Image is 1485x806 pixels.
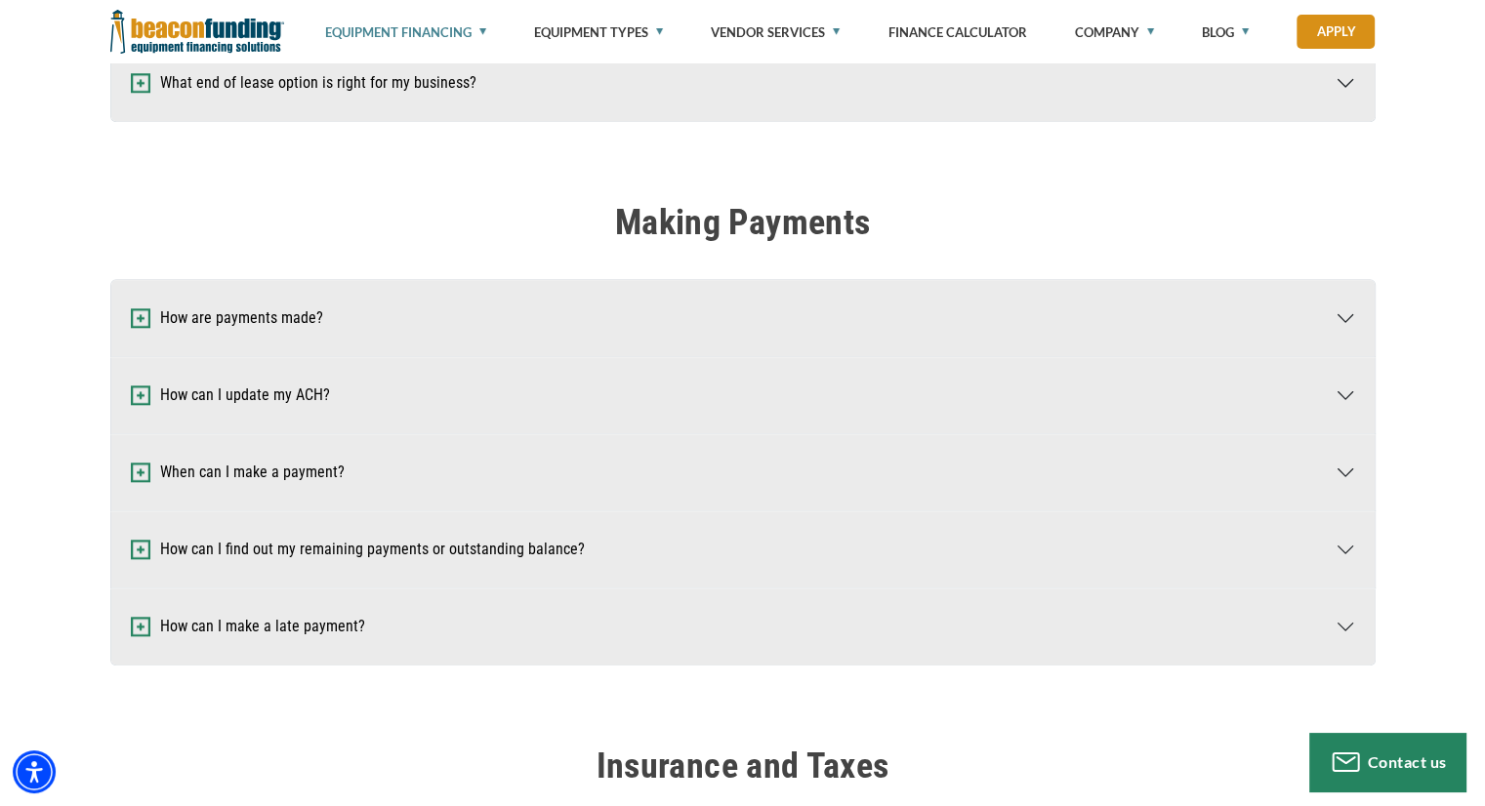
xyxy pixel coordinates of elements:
[131,385,150,405] img: Expand and Collapse Icon
[131,617,150,636] img: Expand and Collapse Icon
[131,73,150,93] img: Expand and Collapse Icon
[13,750,56,793] div: Accessibility Menu
[110,744,1376,788] h2: Insurance and Taxes
[131,463,150,482] img: Expand and Collapse Icon
[111,511,1375,587] button: How can I find out my remaining payments or outstanding balance?
[111,280,1375,356] button: How are payments made?
[131,540,150,559] img: Expand and Collapse Icon
[1309,733,1465,791] button: Contact us
[111,434,1375,510] button: When can I make a payment?
[111,357,1375,433] button: How can I update my ACH?
[131,308,150,328] img: Expand and Collapse Icon
[1297,15,1375,49] a: Apply
[111,45,1375,121] button: What end of lease option is right for my business?
[1368,752,1447,771] span: Contact us
[110,200,1376,245] h2: Making Payments
[111,588,1375,665] button: How can I make a late payment?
